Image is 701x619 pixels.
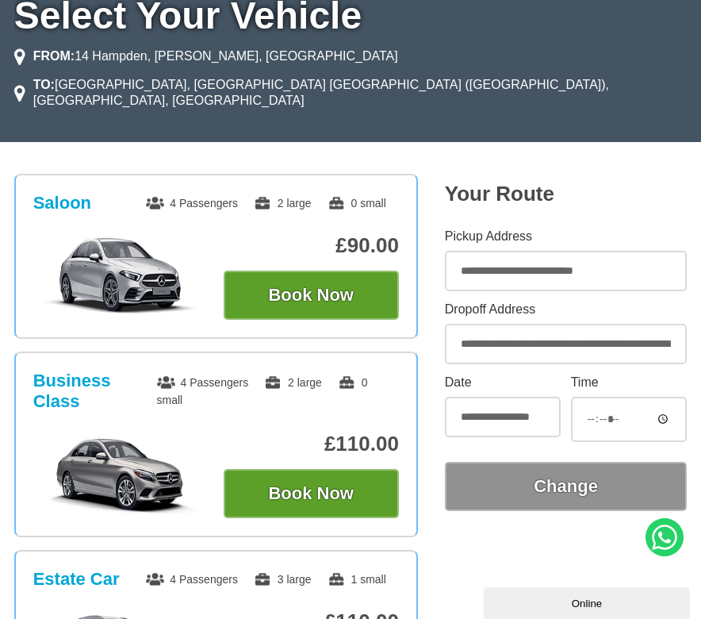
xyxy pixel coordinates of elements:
label: Pickup Address [445,230,688,243]
strong: FROM: [33,49,75,63]
span: 3 large [254,573,312,586]
strong: TO: [33,78,55,91]
p: £110.00 [224,432,399,456]
p: £90.00 [224,233,399,258]
label: Time [571,376,688,389]
span: 1 small [328,573,386,586]
h3: Estate Car [33,569,120,590]
span: 0 small [328,197,386,210]
button: Book Now [224,271,399,320]
span: 4 Passengers [157,376,249,389]
img: Saloon [33,236,209,315]
h2: Your Route [445,182,688,206]
label: Date [445,376,561,389]
button: Book Now [224,469,399,518]
span: 4 Passengers [146,573,238,586]
h3: Saloon [33,193,91,213]
iframe: chat widget [484,584,693,619]
span: 0 small [157,376,368,406]
img: Business Class [33,434,209,513]
span: 2 large [254,197,312,210]
label: Dropoff Address [445,303,688,316]
h3: Business Class [33,371,157,412]
span: 2 large [264,376,322,389]
button: Change [445,462,688,511]
li: [GEOGRAPHIC_DATA], [GEOGRAPHIC_DATA] [GEOGRAPHIC_DATA] ([GEOGRAPHIC_DATA]), [GEOGRAPHIC_DATA], [G... [14,75,688,110]
span: 4 Passengers [146,197,238,210]
li: 14 Hampden, [PERSON_NAME], [GEOGRAPHIC_DATA] [14,47,398,66]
